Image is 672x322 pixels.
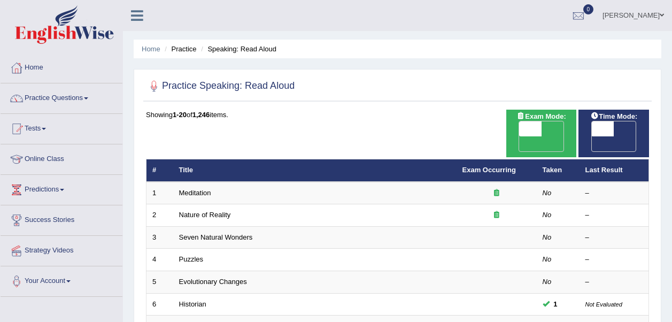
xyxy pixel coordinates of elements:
[146,182,173,204] td: 1
[543,233,552,241] em: No
[537,159,580,182] th: Taken
[179,255,204,263] a: Puzzles
[1,266,122,293] a: Your Account
[1,114,122,141] a: Tests
[146,78,295,94] h2: Practice Speaking: Read Aloud
[142,45,160,53] a: Home
[146,293,173,316] td: 6
[543,255,552,263] em: No
[146,110,649,120] div: Showing of items.
[583,4,594,14] span: 0
[179,233,253,241] a: Seven Natural Wonders
[462,210,531,220] div: Exam occurring question
[580,159,649,182] th: Last Result
[585,233,643,243] div: –
[462,166,516,174] a: Exam Occurring
[146,204,173,227] td: 2
[1,53,122,80] a: Home
[543,211,552,219] em: No
[179,300,206,308] a: Historian
[462,188,531,198] div: Exam occurring question
[179,211,231,219] a: Nature of Reality
[1,83,122,110] a: Practice Questions
[506,110,577,157] div: Show exams occurring in exams
[543,189,552,197] em: No
[162,44,196,54] li: Practice
[585,277,643,287] div: –
[550,298,562,310] span: You can still take this question
[179,278,247,286] a: Evolutionary Changes
[173,159,457,182] th: Title
[146,271,173,294] td: 5
[585,188,643,198] div: –
[173,111,187,119] b: 1-20
[585,255,643,265] div: –
[192,111,210,119] b: 1,246
[1,175,122,202] a: Predictions
[1,236,122,263] a: Strategy Videos
[179,189,211,197] a: Meditation
[1,205,122,232] a: Success Stories
[146,159,173,182] th: #
[146,226,173,249] td: 3
[543,278,552,286] em: No
[198,44,276,54] li: Speaking: Read Aloud
[585,210,643,220] div: –
[1,144,122,171] a: Online Class
[146,249,173,271] td: 4
[586,111,642,122] span: Time Mode:
[585,301,622,308] small: Not Evaluated
[512,111,570,122] span: Exam Mode:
